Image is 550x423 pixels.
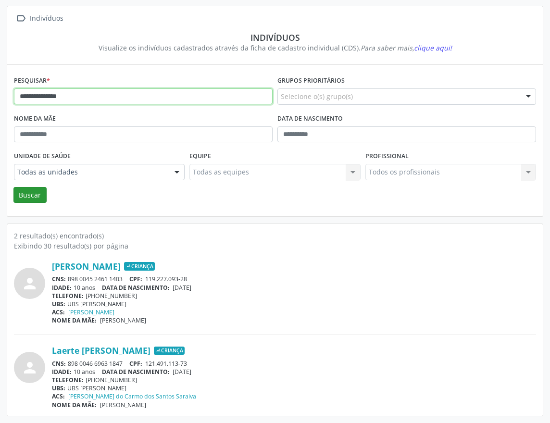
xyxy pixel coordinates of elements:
[129,360,142,368] span: CPF:
[52,360,536,368] div: 898 0046 6963 1847
[52,368,536,376] div: 10 anos
[28,12,65,25] div: Indivíduos
[189,149,211,164] label: Equipe
[100,401,146,409] span: [PERSON_NAME]
[414,43,452,52] span: clique aqui!
[17,167,165,177] span: Todas as unidades
[102,368,170,376] span: DATA DE NASCIMENTO:
[14,241,536,251] div: Exibindo 30 resultado(s) por página
[277,74,345,88] label: Grupos prioritários
[52,284,72,292] span: IDADE:
[173,368,191,376] span: [DATE]
[124,262,155,271] span: Criança
[52,360,66,368] span: CNS:
[21,359,38,376] i: person
[52,345,150,356] a: Laerte [PERSON_NAME]
[52,368,72,376] span: IDADE:
[14,112,56,126] label: Nome da mãe
[145,275,187,283] span: 119.227.093-28
[52,292,536,300] div: [PHONE_NUMBER]
[14,12,28,25] i: 
[173,284,191,292] span: [DATE]
[13,187,47,203] button: Buscar
[21,275,38,292] i: person
[52,300,65,308] span: UBS:
[361,43,452,52] i: Para saber mais,
[68,392,196,400] a: [PERSON_NAME] do Carmo dos Santos Saraiva
[52,376,84,384] span: TELEFONE:
[52,261,121,272] a: [PERSON_NAME]
[52,401,97,409] span: NOME DA MÃE:
[52,384,65,392] span: UBS:
[52,308,65,316] span: ACS:
[100,316,146,324] span: [PERSON_NAME]
[68,308,114,316] a: [PERSON_NAME]
[277,112,343,126] label: Data de nascimento
[145,360,187,368] span: 121.491.113-73
[52,292,84,300] span: TELEFONE:
[52,384,536,392] div: UBS [PERSON_NAME]
[52,392,65,400] span: ACS:
[14,74,50,88] label: Pesquisar
[52,376,536,384] div: [PHONE_NUMBER]
[281,91,353,101] span: Selecione o(s) grupo(s)
[21,43,529,53] div: Visualize os indivíduos cadastrados através da ficha de cadastro individual (CDS).
[129,275,142,283] span: CPF:
[52,284,536,292] div: 10 anos
[154,347,185,355] span: Criança
[14,231,536,241] div: 2 resultado(s) encontrado(s)
[14,149,71,164] label: Unidade de saúde
[52,275,66,283] span: CNS:
[102,284,170,292] span: DATA DE NASCIMENTO:
[365,149,409,164] label: Profissional
[52,275,536,283] div: 898 0045 2461 1403
[14,12,65,25] a:  Indivíduos
[21,32,529,43] div: Indivíduos
[52,300,536,308] div: UBS [PERSON_NAME]
[52,316,97,324] span: NOME DA MÃE:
